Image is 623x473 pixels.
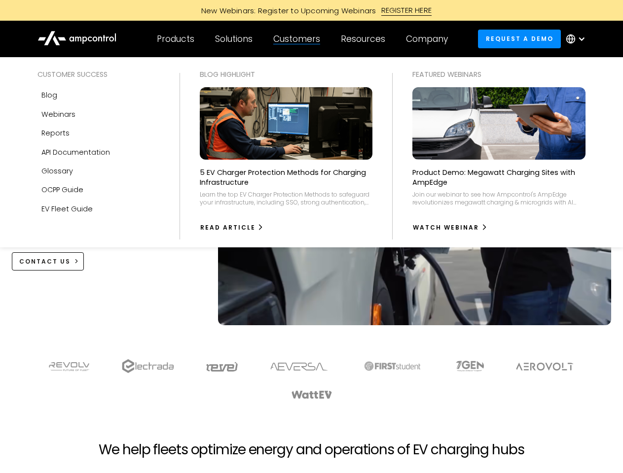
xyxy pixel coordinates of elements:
[412,69,586,80] div: Featured webinars
[273,34,320,44] div: Customers
[412,220,488,236] a: watch webinar
[406,34,448,44] div: Company
[191,5,381,16] div: New Webinars: Register to Upcoming Webinars
[41,184,83,195] div: OCPP Guide
[157,34,194,44] div: Products
[37,180,160,199] a: OCPP Guide
[412,168,586,187] p: Product Demo: Megawatt Charging Sites with AmpEdge
[12,252,84,270] a: CONTACT US
[291,391,332,399] img: WattEV logo
[200,191,373,206] div: Learn the top EV Charger Protection Methods to safeguard your infrastructure, including SSO, stro...
[19,257,71,266] div: CONTACT US
[412,191,586,206] div: Join our webinar to see how Ampcontrol's AmpEdge revolutionizes megawatt charging & microgrids wi...
[381,5,432,16] div: REGISTER HERE
[41,166,73,176] div: Glossary
[37,69,160,80] div: Customer success
[37,86,160,104] a: Blog
[90,5,534,16] a: New Webinars: Register to Upcoming WebinarsREGISTER HERE
[122,359,174,373] img: electrada logo
[41,203,93,214] div: EV Fleet Guide
[341,34,385,44] div: Resources
[478,30,561,48] a: Request a demo
[37,143,160,162] a: API Documentation
[41,128,70,138] div: Reports
[413,223,479,232] div: watch webinar
[41,147,110,158] div: API Documentation
[215,34,253,44] div: Solutions
[37,162,160,180] a: Glossary
[37,200,160,218] a: EV Fleet Guide
[99,441,524,458] h2: We help fleets optimize energy and operations of EV charging hubs
[200,223,256,232] div: Read Article
[515,363,574,371] img: Aerovolt Logo
[41,90,57,101] div: Blog
[200,168,373,187] p: 5 EV Charger Protection Methods for Charging Infrastructure
[200,69,373,80] div: Blog Highlight
[37,124,160,142] a: Reports
[41,109,75,120] div: Webinars
[200,220,264,236] a: Read Article
[37,105,160,124] a: Webinars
